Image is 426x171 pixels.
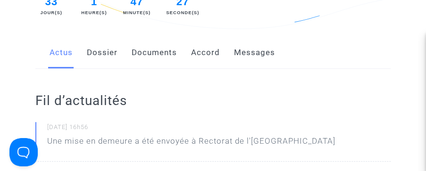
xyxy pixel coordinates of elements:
a: Actus [50,37,73,68]
div: Heure(s) [80,9,108,16]
a: Accord [191,37,220,68]
a: Documents [132,37,177,68]
a: Messages [234,37,275,68]
p: Une mise en demeure a été envoyée à Rectorat de l'[GEOGRAPHIC_DATA] [47,135,335,152]
div: Seconde(s) [166,9,200,16]
div: Jour(s) [34,9,68,16]
a: Dossier [87,37,117,68]
div: Minute(s) [120,9,154,16]
h2: Fil d’actualités [35,92,391,109]
iframe: Help Scout Beacon - Open [9,138,38,166]
small: [DATE] 16h56 [47,123,391,135]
